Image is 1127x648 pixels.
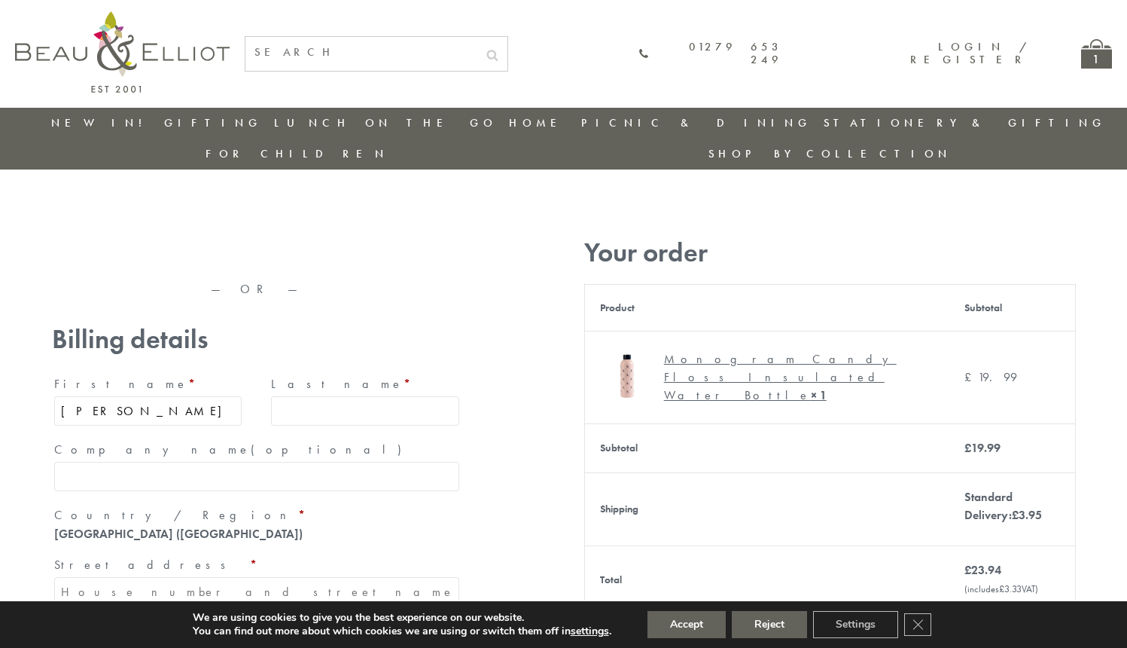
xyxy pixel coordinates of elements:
label: Country / Region [54,503,459,527]
th: Subtotal [949,284,1075,331]
strong: × 1 [811,387,827,403]
iframe: Secure express checkout frame [49,231,256,267]
small: (includes VAT) [964,582,1038,595]
span: 3.33 [999,582,1022,595]
button: Accept [647,611,726,638]
span: £ [964,562,971,578]
th: Product [584,284,949,331]
iframe: Secure express checkout frame [257,231,465,267]
a: Monogram Candy Floss Drinks Bottle Monogram Candy Floss Insulated Water Bottle× 1 [600,347,935,408]
bdi: 3.95 [1012,507,1042,523]
bdi: 19.99 [964,369,1017,385]
span: £ [1012,507,1019,523]
button: Reject [732,611,807,638]
th: Subtotal [584,423,949,472]
button: Settings [813,611,898,638]
th: Shipping [584,472,949,546]
label: Company name [54,438,459,462]
label: Standard Delivery: [964,489,1042,523]
span: £ [964,440,971,456]
p: We are using cookies to give you the best experience on our website. [193,611,611,625]
h3: Your order [584,237,1076,268]
a: For Children [206,146,388,161]
a: 01279 653 249 [638,41,783,67]
a: Home [509,115,569,130]
span: £ [964,369,978,385]
a: New in! [51,115,152,130]
label: First name [54,372,242,396]
bdi: 19.99 [964,440,1001,456]
a: Shop by collection [708,146,952,161]
th: Total [584,546,949,613]
input: SEARCH [245,37,477,68]
label: Street address [54,553,459,577]
a: Lunch On The Go [274,115,497,130]
div: Monogram Candy Floss Insulated Water Bottle [664,350,924,405]
a: Gifting [164,115,262,130]
input: House number and street name [54,577,459,607]
a: Login / Register [910,39,1028,67]
bdi: 23.94 [964,562,1001,578]
span: (optional) [251,442,410,457]
span: £ [999,582,1004,595]
img: Monogram Candy Floss Drinks Bottle [600,347,656,403]
button: Close GDPR Cookie Banner [904,613,931,636]
a: Stationery & Gifting [824,115,1106,130]
p: You can find out more about which cookies we are using or switch them off in . [193,625,611,638]
a: 1 [1081,39,1112,69]
p: — OR — [52,283,461,296]
button: settings [571,625,609,638]
h3: Billing details [52,324,461,355]
label: Last name [271,372,459,396]
img: logo [15,11,230,93]
a: Picnic & Dining [581,115,812,130]
strong: [GEOGRAPHIC_DATA] ([GEOGRAPHIC_DATA]) [54,526,303,542]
